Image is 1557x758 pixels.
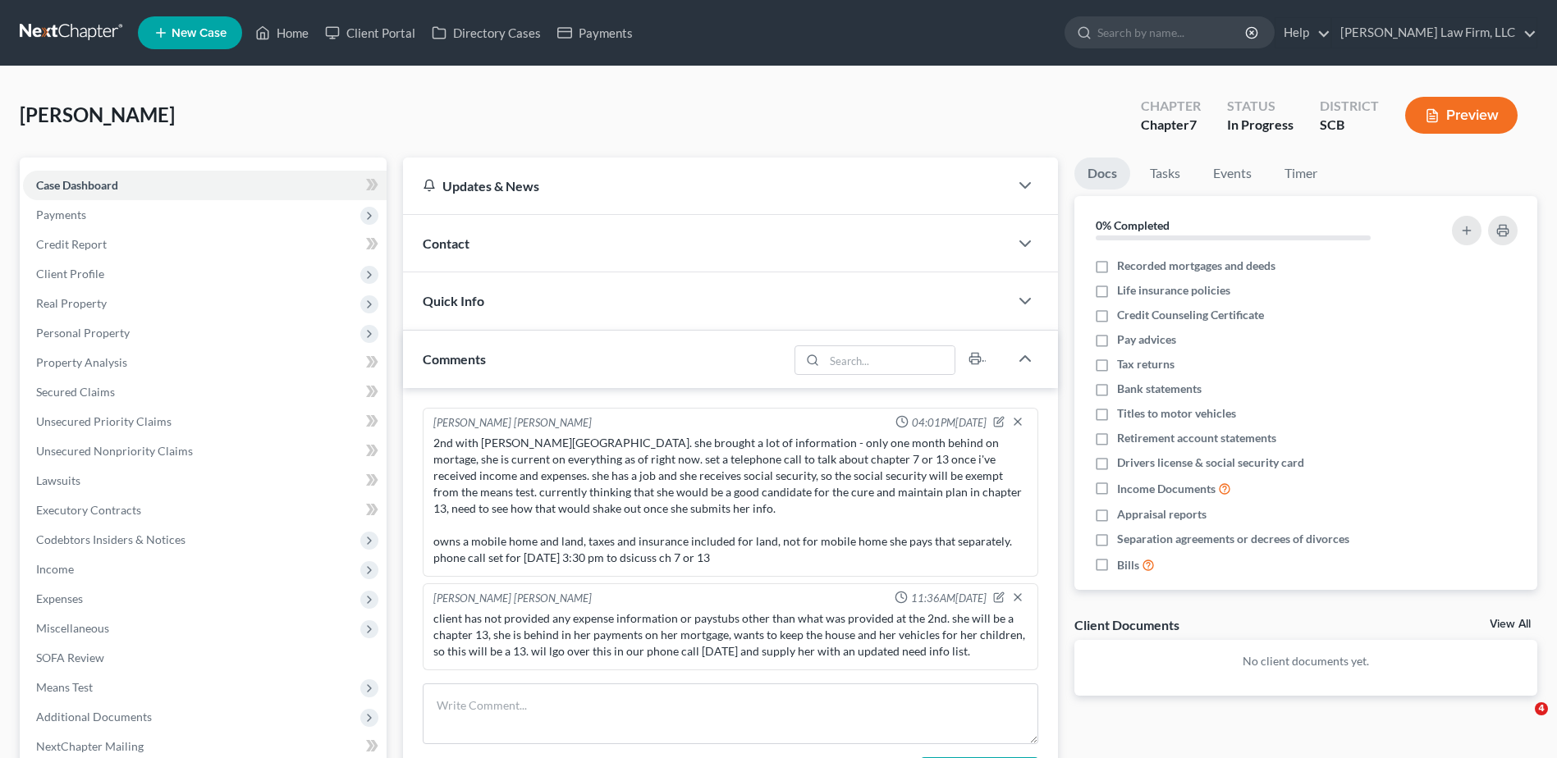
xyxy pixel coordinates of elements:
[23,436,387,466] a: Unsecured Nonpriority Claims
[36,208,86,221] span: Payments
[1117,405,1236,422] span: Titles to motor vehicles
[36,562,74,576] span: Income
[1097,17,1248,48] input: Search by name...
[36,296,107,310] span: Real Property
[36,355,127,369] span: Property Analysis
[824,346,955,374] input: Search...
[1117,531,1349,547] span: Separation agreements or decrees of divorces
[23,230,387,259] a: Credit Report
[1117,381,1202,397] span: Bank statements
[1074,616,1179,633] div: Client Documents
[549,18,641,48] a: Payments
[912,415,987,431] span: 04:01PM[DATE]
[36,326,130,340] span: Personal Property
[1332,18,1536,48] a: [PERSON_NAME] Law Firm, LLC
[1320,116,1379,135] div: SCB
[23,407,387,436] a: Unsecured Priority Claims
[23,348,387,377] a: Property Analysis
[911,591,987,606] span: 11:36AM[DATE]
[1117,454,1304,471] span: Drivers license & social security card
[36,237,107,251] span: Credit Report
[36,473,80,487] span: Lawsuits
[1088,653,1524,669] p: No client documents yet.
[1275,18,1330,48] a: Help
[1200,158,1265,189] a: Events
[1096,218,1170,232] strong: 0% Completed
[1535,702,1548,715] span: 4
[36,385,115,399] span: Secured Claims
[23,377,387,407] a: Secured Claims
[36,414,172,428] span: Unsecured Priority Claims
[36,178,118,192] span: Case Dashboard
[423,293,484,308] span: Quick Info
[36,680,93,694] span: Means Test
[1117,430,1276,446] span: Retirement account statements
[36,503,141,517] span: Executory Contracts
[423,235,469,251] span: Contact
[1117,331,1176,348] span: Pay advices
[172,27,227,39] span: New Case
[433,591,592,607] div: [PERSON_NAME] [PERSON_NAME]
[23,643,387,673] a: SOFA Review
[1490,619,1531,630] a: View All
[1189,116,1197,132] span: 7
[23,495,387,525] a: Executory Contracts
[1117,356,1175,372] span: Tax returns
[1074,158,1130,189] a: Docs
[1271,158,1330,189] a: Timer
[317,18,424,48] a: Client Portal
[1320,97,1379,116] div: District
[1117,258,1275,274] span: Recorded mortgages and deeds
[1117,506,1207,523] span: Appraisal reports
[36,532,185,546] span: Codebtors Insiders & Notices
[1117,481,1216,497] span: Income Documents
[36,621,109,635] span: Miscellaneous
[36,739,144,753] span: NextChapter Mailing
[36,591,83,605] span: Expenses
[23,171,387,200] a: Case Dashboard
[1137,158,1193,189] a: Tasks
[423,351,486,367] span: Comments
[20,103,175,126] span: [PERSON_NAME]
[423,177,989,194] div: Updates & News
[23,466,387,495] a: Lawsuits
[247,18,317,48] a: Home
[1141,97,1201,116] div: Chapter
[424,18,549,48] a: Directory Cases
[36,267,104,281] span: Client Profile
[1501,702,1541,742] iframe: Intercom live chat
[1117,557,1139,573] span: Bills
[1117,282,1230,299] span: Life insurance policies
[1117,307,1264,323] span: Credit Counseling Certificate
[1227,97,1294,116] div: Status
[36,444,193,458] span: Unsecured Nonpriority Claims
[433,610,1028,660] div: client has not provided any expense information or paystubs other than what was provided at the 2...
[433,415,592,432] div: [PERSON_NAME] [PERSON_NAME]
[1227,116,1294,135] div: In Progress
[1141,116,1201,135] div: Chapter
[1405,97,1518,134] button: Preview
[36,710,152,724] span: Additional Documents
[36,651,104,664] span: SOFA Review
[433,435,1028,566] div: 2nd with [PERSON_NAME][GEOGRAPHIC_DATA]. she brought a lot of information - only one month behind...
